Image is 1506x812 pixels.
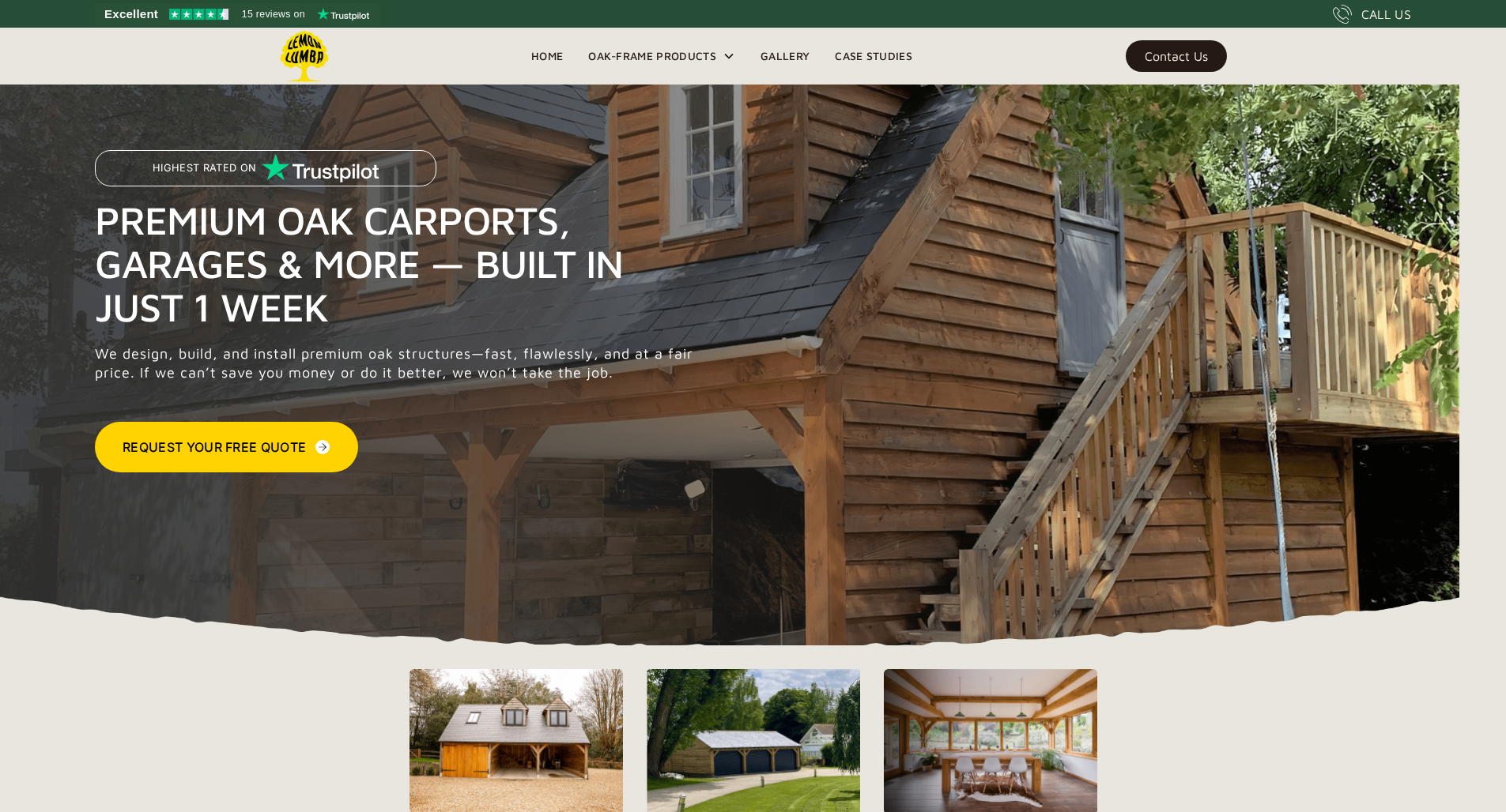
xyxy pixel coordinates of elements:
span: 15 reviews on [242,5,305,24]
h1: Premium Oak Carports, Garages & More — Built in Just 1 Week [95,198,702,329]
a: Contact Us [1126,40,1227,72]
div: Oak-Frame Products [588,47,716,66]
div: Request Your Free Quote [123,438,306,457]
a: Request Your Free Quote [95,422,358,472]
a: Home [519,44,576,68]
span: Excellent [104,5,158,24]
div: Oak-Frame Products [576,28,748,85]
a: See Lemon Lumba reviews on Trustpilot [95,3,380,25]
a: CALL US [1333,5,1411,24]
p: We design, build, and install premium oak structures—fast, flawlessly, and at a fair price. If we... [95,344,702,382]
a: Highest Rated on [95,150,436,198]
div: Contact Us [1145,51,1208,62]
img: Trustpilot logo [317,8,369,21]
a: Case Studies [822,44,925,68]
div: CALL US [1361,5,1411,24]
img: Trustpilot 4.5 stars [169,9,228,20]
a: Gallery [748,44,822,68]
p: Highest Rated on [153,163,256,174]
